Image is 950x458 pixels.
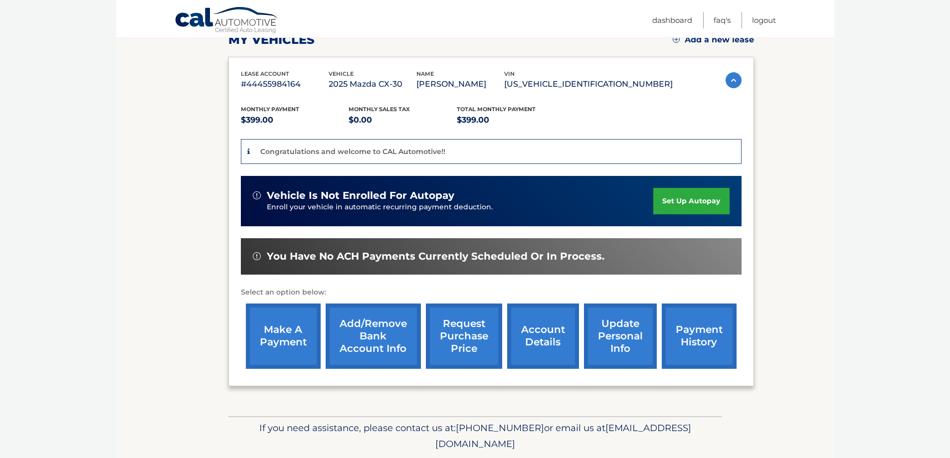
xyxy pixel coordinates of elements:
a: Logout [752,12,776,28]
p: Enroll your vehicle in automatic recurring payment deduction. [267,202,654,213]
span: Total Monthly Payment [457,106,536,113]
span: Monthly Payment [241,106,299,113]
a: Cal Automotive [175,6,279,35]
a: request purchase price [426,304,502,369]
a: account details [507,304,579,369]
a: Dashboard [652,12,692,28]
a: set up autopay [653,188,729,214]
p: $399.00 [457,113,565,127]
h2: my vehicles [228,32,315,47]
span: vehicle [329,70,354,77]
a: Add a new lease [673,35,754,45]
img: alert-white.svg [253,252,261,260]
span: You have no ACH payments currently scheduled or in process. [267,250,604,263]
p: 2025 Mazda CX-30 [329,77,416,91]
img: alert-white.svg [253,191,261,199]
p: Select an option below: [241,287,742,299]
a: make a payment [246,304,321,369]
p: [US_VEHICLE_IDENTIFICATION_NUMBER] [504,77,673,91]
span: vin [504,70,515,77]
p: If you need assistance, please contact us at: or email us at [235,420,716,452]
span: lease account [241,70,289,77]
img: accordion-active.svg [726,72,742,88]
img: add.svg [673,36,680,43]
a: payment history [662,304,737,369]
a: FAQ's [714,12,731,28]
a: Add/Remove bank account info [326,304,421,369]
p: #44455984164 [241,77,329,91]
span: Monthly sales Tax [349,106,410,113]
p: [PERSON_NAME] [416,77,504,91]
span: [PHONE_NUMBER] [456,422,544,434]
a: update personal info [584,304,657,369]
span: vehicle is not enrolled for autopay [267,189,454,202]
p: Congratulations and welcome to CAL Automotive!! [260,147,445,156]
p: $0.00 [349,113,457,127]
p: $399.00 [241,113,349,127]
span: name [416,70,434,77]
